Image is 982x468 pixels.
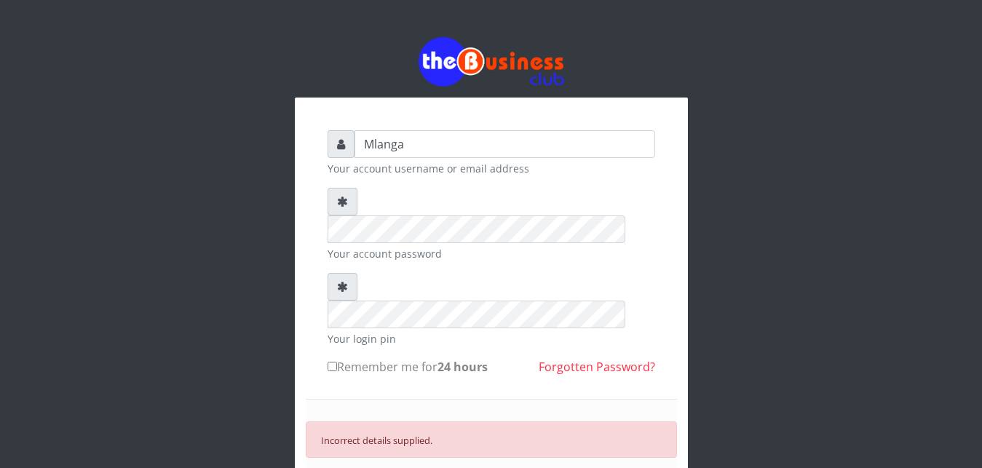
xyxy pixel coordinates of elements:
[539,359,655,375] a: Forgotten Password?
[328,362,337,371] input: Remember me for24 hours
[328,161,655,176] small: Your account username or email address
[328,246,655,261] small: Your account password
[355,130,655,158] input: Username or email address
[321,434,432,447] small: Incorrect details supplied.
[328,331,655,346] small: Your login pin
[437,359,488,375] b: 24 hours
[328,358,488,376] label: Remember me for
